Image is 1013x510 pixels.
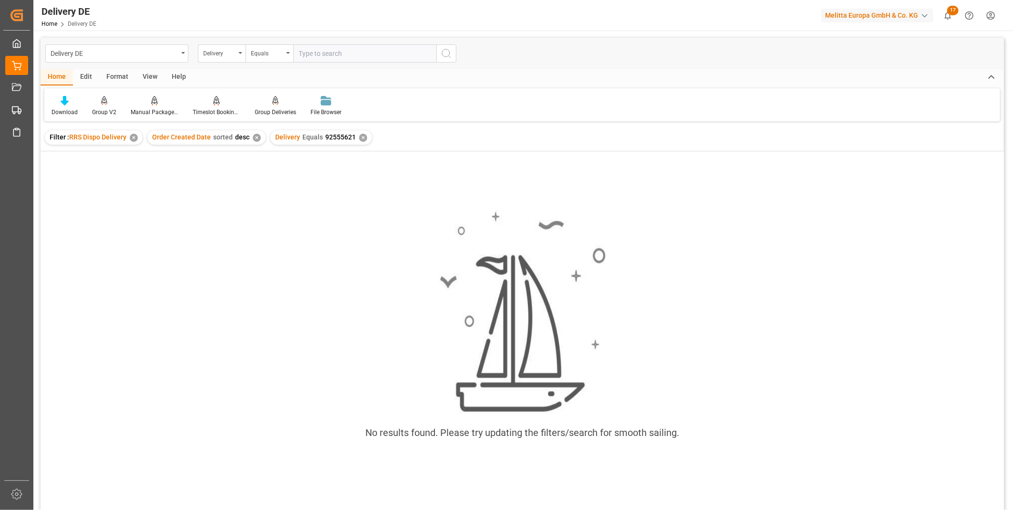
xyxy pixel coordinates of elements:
[193,108,240,117] div: Timeslot Booking Report
[293,44,436,63] input: Type to search
[52,108,78,117] div: Download
[203,47,236,58] div: Delivery
[235,133,249,141] span: desc
[947,6,959,15] span: 17
[73,69,99,85] div: Edit
[359,134,367,142] div: ✕
[275,133,300,141] span: Delivery
[302,133,323,141] span: Equals
[213,133,233,141] span: sorted
[130,134,138,142] div: ✕
[436,44,456,63] button: search button
[325,133,356,141] span: 92555621
[253,134,261,142] div: ✕
[821,6,937,24] button: Melitta Europa GmbH & Co. KG
[198,44,246,63] button: open menu
[255,108,296,117] div: Group Deliveries
[959,5,980,26] button: Help Center
[821,9,933,22] div: Melitta Europa GmbH & Co. KG
[41,21,57,27] a: Home
[131,108,178,117] div: Manual Package TypeDetermination
[251,47,283,58] div: Equals
[246,44,293,63] button: open menu
[310,108,341,117] div: File Browser
[51,47,178,59] div: Delivery DE
[937,5,959,26] button: show 17 new notifications
[41,69,73,85] div: Home
[439,210,606,414] img: smooth_sailing.jpeg
[165,69,193,85] div: Help
[92,108,116,117] div: Group V2
[50,133,69,141] span: Filter :
[135,69,165,85] div: View
[152,133,211,141] span: Order Created Date
[41,4,96,19] div: Delivery DE
[69,133,126,141] span: RRS Dispo Delivery
[365,425,679,440] div: No results found. Please try updating the filters/search for smooth sailing.
[45,44,188,63] button: open menu
[99,69,135,85] div: Format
